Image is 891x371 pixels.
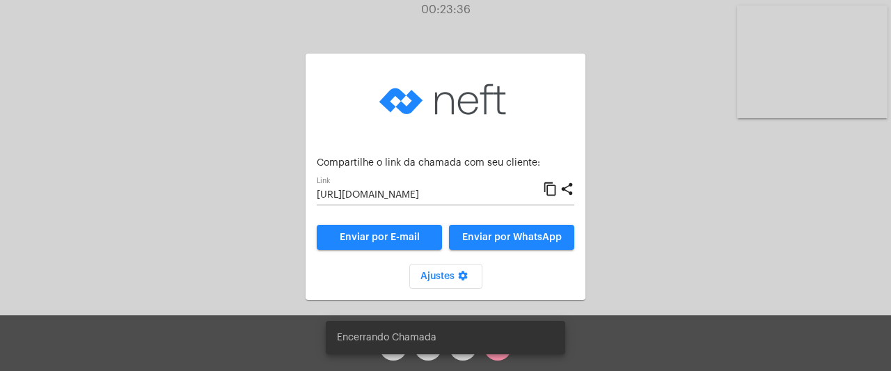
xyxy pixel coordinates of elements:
[317,225,442,250] a: Enviar por E-mail
[340,232,420,242] span: Enviar por E-mail
[455,270,471,287] mat-icon: settings
[409,264,482,289] button: Ajustes
[420,271,471,281] span: Ajustes
[560,181,574,198] mat-icon: share
[449,225,574,250] button: Enviar por WhatsApp
[462,232,562,242] span: Enviar por WhatsApp
[421,4,471,15] span: 00:23:36
[337,331,436,345] span: Encerrando Chamada
[543,181,558,198] mat-icon: content_copy
[317,158,574,168] p: Compartilhe o link da chamada com seu cliente:
[376,65,515,134] img: logo-neft-novo-2.png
